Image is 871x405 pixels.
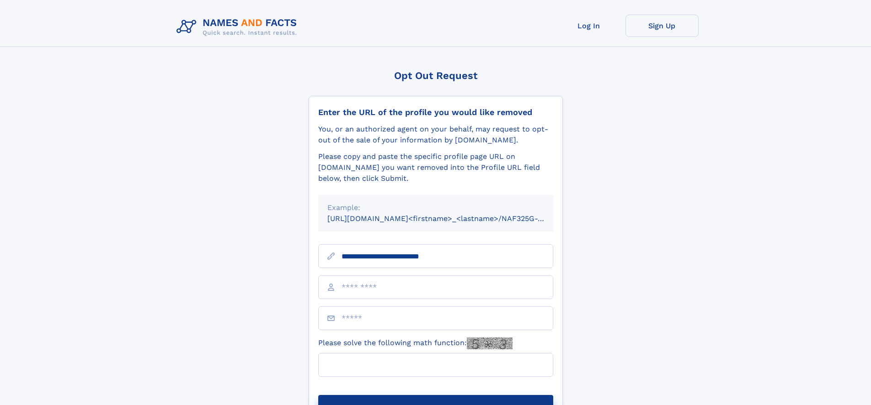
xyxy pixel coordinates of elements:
a: Sign Up [625,15,699,37]
small: [URL][DOMAIN_NAME]<firstname>_<lastname>/NAF325G-xxxxxxxx [327,214,571,223]
div: Example: [327,202,544,213]
a: Log In [552,15,625,37]
img: Logo Names and Facts [173,15,305,39]
div: Please copy and paste the specific profile page URL on [DOMAIN_NAME] you want removed into the Pr... [318,151,553,184]
div: You, or an authorized agent on your behalf, may request to opt-out of the sale of your informatio... [318,124,553,146]
div: Enter the URL of the profile you would like removed [318,107,553,117]
label: Please solve the following math function: [318,337,513,349]
div: Opt Out Request [309,70,563,81]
